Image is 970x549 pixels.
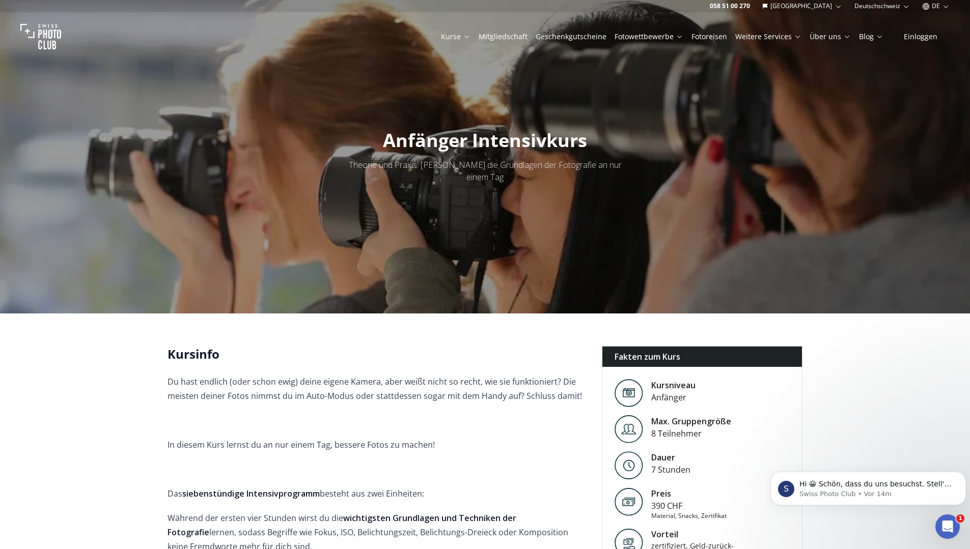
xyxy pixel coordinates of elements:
[651,451,690,464] div: Dauer
[651,415,731,427] div: Max. Gruppengröße
[532,30,611,44] button: Geschenkgutscheine
[615,379,643,407] img: Level
[349,159,622,183] span: Theorie und Praxis: [PERSON_NAME] die Grundlagen der Fotografie an nur einem Tag
[806,30,855,44] button: Über uns
[691,32,727,42] a: Fotoreisen
[479,32,528,42] a: Mitgliedschaft
[651,427,731,440] div: 8 Teilnehmer
[182,488,320,499] strong: siebenstündige Intensivprogramm
[615,415,643,443] img: Level
[810,32,851,42] a: Über uns
[651,487,727,500] div: Preis
[956,514,964,523] span: 1
[615,451,643,479] img: Level
[651,512,727,520] div: Material, Snacks, Zertifikat
[735,32,801,42] a: Weitere Services
[475,30,532,44] button: Mitgliedschaft
[383,128,587,153] span: Anfänger Intensivkurs
[935,514,960,539] iframe: Intercom live chat
[20,16,61,57] img: Swiss photo club
[766,450,970,522] iframe: Intercom notifications Nachricht
[437,30,475,44] button: Kurse
[651,464,690,476] div: 7 Stunden
[731,30,806,44] button: Weitere Services
[651,528,738,540] div: Vorteil
[168,486,586,501] p: Das besteht aus zwei Einheiten:
[168,374,586,403] p: Du hast endlich (oder schon ewig) deine eigene Kamera, aber weißt nicht so recht, wie sie funktio...
[615,32,683,42] a: Fotowettbewerbe
[710,2,750,10] a: 058 51 00 270
[602,346,802,367] div: Fakten zum Kurs
[611,30,687,44] button: Fotowettbewerbe
[651,391,696,403] div: Anfänger
[615,487,643,516] img: Preis
[687,30,731,44] button: Fotoreisen
[536,32,606,42] a: Geschenkgutscheine
[859,32,883,42] a: Blog
[855,30,888,44] button: Blog
[168,438,586,452] p: In diesem Kurs lernst du an nur einem Tag, bessere Fotos zu machen!
[441,32,470,42] a: Kurse
[892,30,950,44] button: Einloggen
[168,346,586,362] h2: Kursinfo
[651,379,696,391] div: Kursniveau
[651,500,727,512] div: 390 CHF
